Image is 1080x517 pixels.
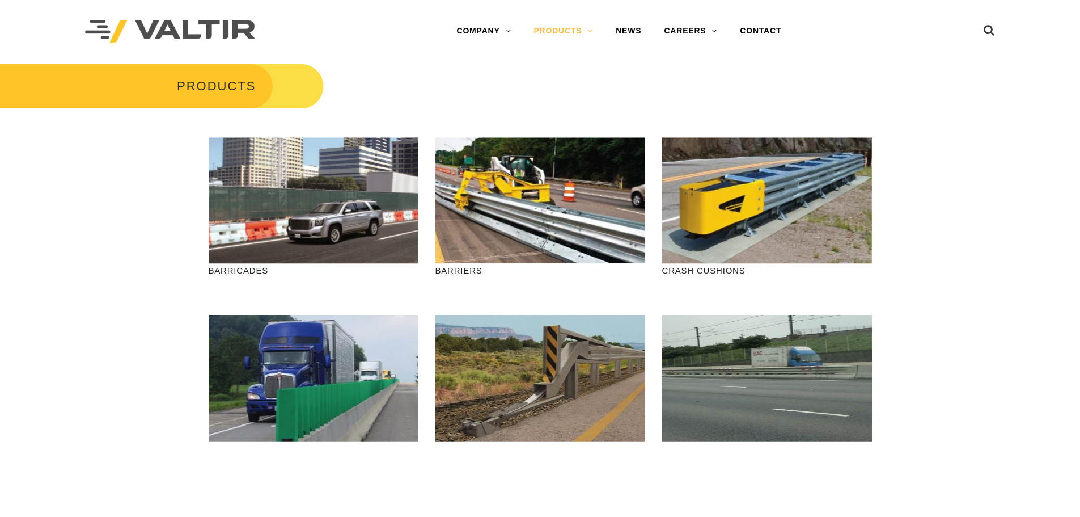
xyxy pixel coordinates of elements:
[662,264,872,277] p: CRASH CUSHIONS
[653,20,729,43] a: CAREERS
[209,264,418,277] p: BARRICADES
[522,20,604,43] a: PRODUCTS
[604,20,653,43] a: NEWS
[85,20,255,43] img: Valtir
[435,264,645,277] p: BARRIERS
[445,20,522,43] a: COMPANY
[729,20,793,43] a: CONTACT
